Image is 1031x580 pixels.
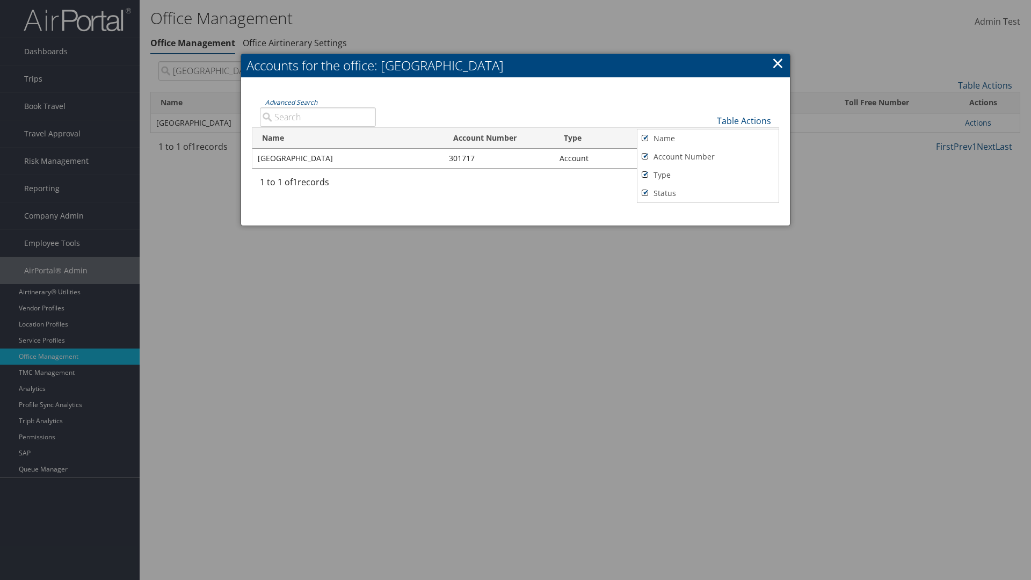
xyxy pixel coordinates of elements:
[293,176,297,188] span: 1
[554,128,642,149] th: Type: activate to sort column ascending
[637,128,779,147] a: Column Visibility
[252,128,444,149] th: Name: activate to sort column descending
[252,149,444,168] td: [GEOGRAPHIC_DATA]
[717,115,771,127] a: Table Actions
[772,52,784,74] a: ×
[260,176,376,194] div: 1 to 1 of records
[554,149,642,168] td: Account
[637,184,779,202] a: Status
[444,149,555,168] td: 301717
[637,166,779,184] a: Type
[241,54,790,77] h2: Accounts for the office: [GEOGRAPHIC_DATA]
[265,98,317,107] a: Advanced Search
[444,128,555,149] th: Account Number: activate to sort column ascending
[637,129,779,148] a: Name
[260,107,376,127] input: Advanced Search
[637,148,779,166] a: Account Number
